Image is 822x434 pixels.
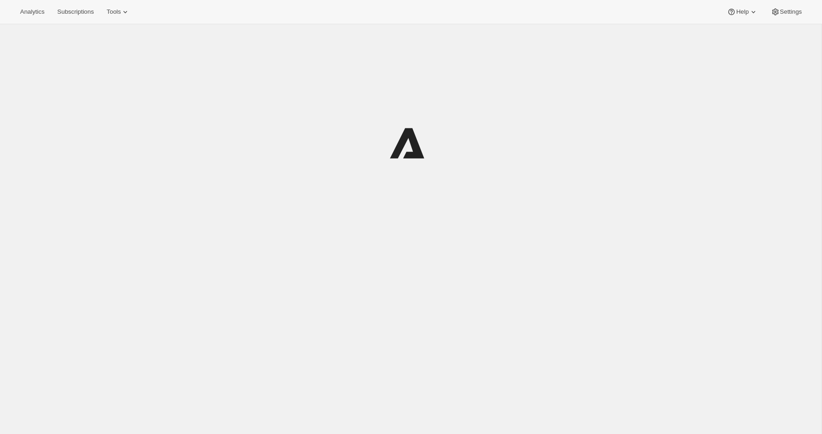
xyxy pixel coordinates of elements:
span: Analytics [20,8,44,16]
button: Settings [765,5,807,18]
span: Subscriptions [57,8,94,16]
span: Help [736,8,748,16]
button: Tools [101,5,135,18]
span: Tools [107,8,121,16]
button: Help [721,5,763,18]
button: Subscriptions [52,5,99,18]
button: Analytics [15,5,50,18]
span: Settings [780,8,802,16]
